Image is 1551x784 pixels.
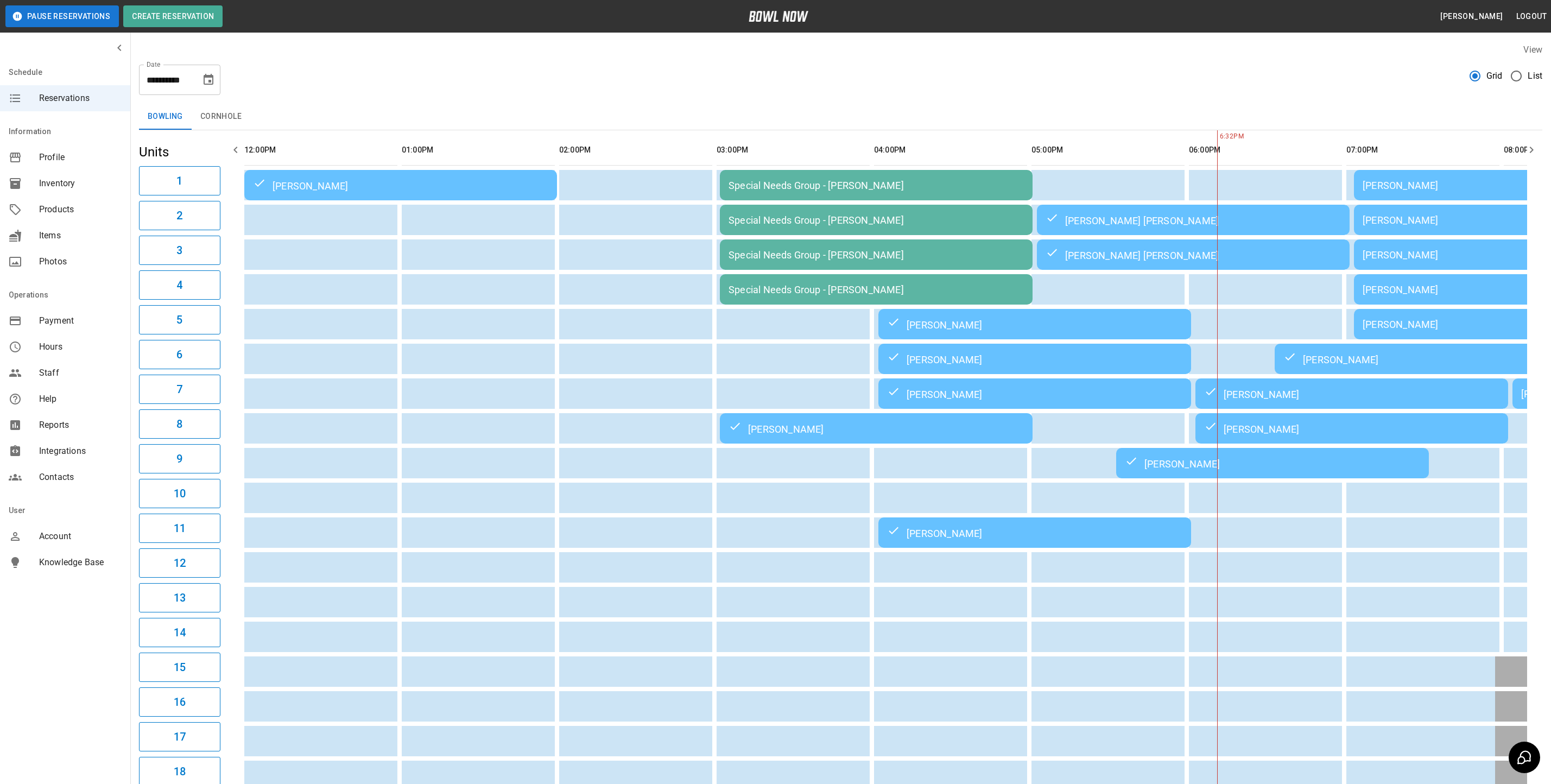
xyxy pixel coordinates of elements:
[39,314,122,327] span: Payment
[1125,457,1420,470] div: [PERSON_NAME]
[123,5,223,27] button: Create Reservation
[1436,7,1507,27] button: [PERSON_NAME]
[1204,387,1499,400] div: [PERSON_NAME]
[1523,45,1542,55] label: View
[39,151,122,164] span: Profile
[729,249,1024,261] div: Special Needs Group - [PERSON_NAME]
[176,346,182,363] h6: 6
[729,422,1024,435] div: [PERSON_NAME]
[139,514,220,543] button: 11
[1204,422,1499,435] div: [PERSON_NAME]
[5,5,119,27] button: Pause Reservations
[139,583,220,612] button: 13
[39,556,122,569] span: Knowledge Base
[176,242,182,259] h6: 3
[176,172,182,189] h6: 1
[174,589,186,606] h6: 13
[139,104,192,130] button: Bowling
[1046,248,1341,261] div: [PERSON_NAME] [PERSON_NAME]
[174,728,186,745] h6: 17
[887,526,1182,539] div: [PERSON_NAME]
[176,207,182,224] h6: 2
[39,419,122,432] span: Reports
[39,471,122,484] span: Contacts
[139,444,220,473] button: 9
[139,618,220,647] button: 14
[39,92,122,105] span: Reservations
[174,659,186,676] h6: 15
[139,653,220,682] button: 15
[402,135,555,166] th: 01:00PM
[1528,69,1542,83] span: List
[139,548,220,578] button: 12
[139,340,220,369] button: 6
[887,352,1182,365] div: [PERSON_NAME]
[139,104,1542,130] div: inventory tabs
[139,143,220,161] h5: Units
[749,11,808,22] img: logo
[139,722,220,751] button: 17
[39,445,122,458] span: Integrations
[139,305,220,334] button: 5
[139,375,220,404] button: 7
[244,135,397,166] th: 12:00PM
[887,387,1182,400] div: [PERSON_NAME]
[887,318,1182,331] div: [PERSON_NAME]
[174,624,186,641] h6: 14
[559,135,712,166] th: 02:00PM
[1512,7,1551,27] button: Logout
[253,179,548,192] div: [PERSON_NAME]
[39,366,122,380] span: Staff
[39,177,122,190] span: Inventory
[39,530,122,543] span: Account
[717,135,870,166] th: 03:00PM
[39,255,122,268] span: Photos
[729,284,1024,295] div: Special Needs Group - [PERSON_NAME]
[1046,213,1341,226] div: [PERSON_NAME] [PERSON_NAME]
[139,409,220,439] button: 8
[176,276,182,294] h6: 4
[139,201,220,230] button: 2
[39,340,122,353] span: Hours
[198,69,219,91] button: Choose date, selected date is Sep 13, 2025
[729,180,1024,191] div: Special Needs Group - [PERSON_NAME]
[39,203,122,216] span: Products
[174,693,186,711] h6: 16
[176,311,182,328] h6: 5
[174,554,186,572] h6: 12
[174,485,186,502] h6: 10
[139,270,220,300] button: 4
[192,104,250,130] button: Cornhole
[1486,69,1503,83] span: Grid
[39,229,122,242] span: Items
[174,520,186,537] h6: 11
[139,236,220,265] button: 3
[176,415,182,433] h6: 8
[176,381,182,398] h6: 7
[139,166,220,195] button: 1
[39,393,122,406] span: Help
[729,214,1024,226] div: Special Needs Group - [PERSON_NAME]
[174,763,186,780] h6: 18
[139,687,220,717] button: 16
[176,450,182,467] h6: 9
[1217,131,1220,142] span: 6:32PM
[139,479,220,508] button: 10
